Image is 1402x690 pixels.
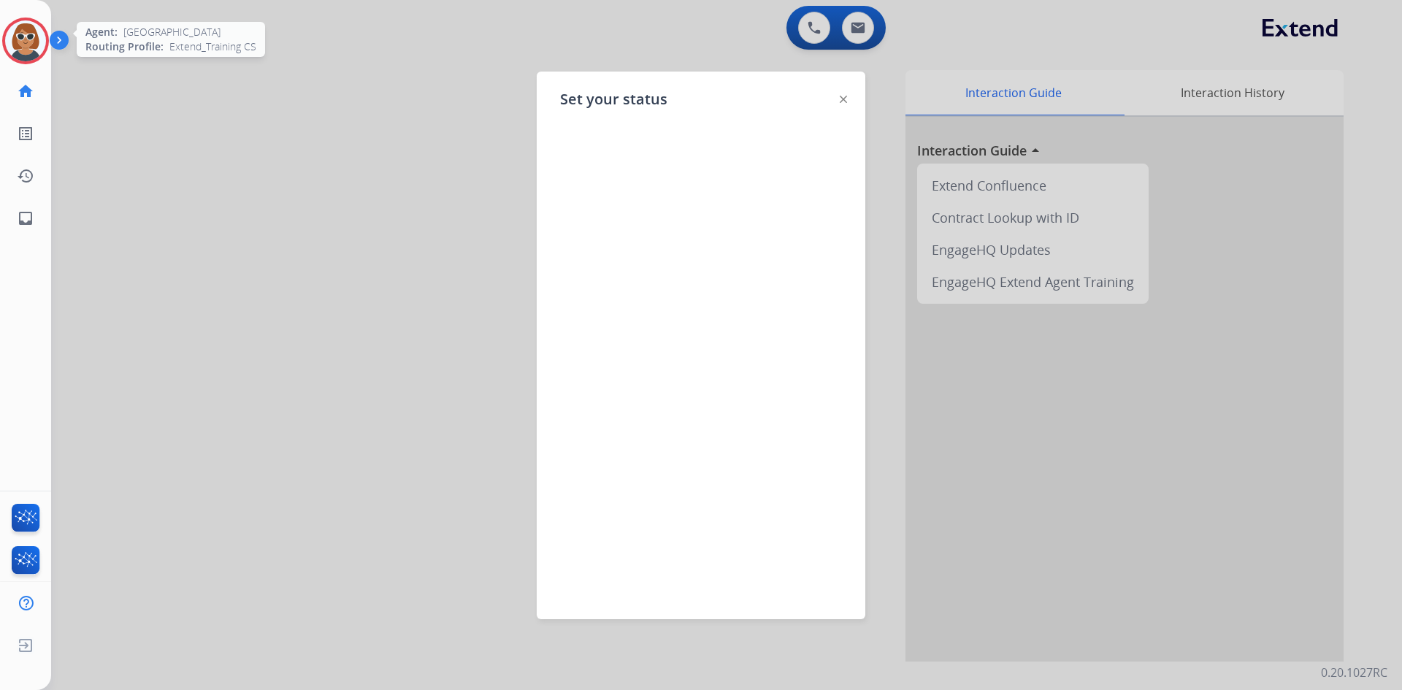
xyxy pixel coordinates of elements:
[123,25,221,39] span: [GEOGRAPHIC_DATA]
[1321,664,1387,681] p: 0.20.1027RC
[85,39,164,54] span: Routing Profile:
[169,39,256,54] span: Extend_Training CS
[560,89,667,110] span: Set your status
[17,83,34,100] mat-icon: home
[17,210,34,227] mat-icon: inbox
[85,25,118,39] span: Agent:
[17,167,34,185] mat-icon: history
[840,96,847,103] img: close-button
[17,125,34,142] mat-icon: list_alt
[5,20,46,61] img: avatar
